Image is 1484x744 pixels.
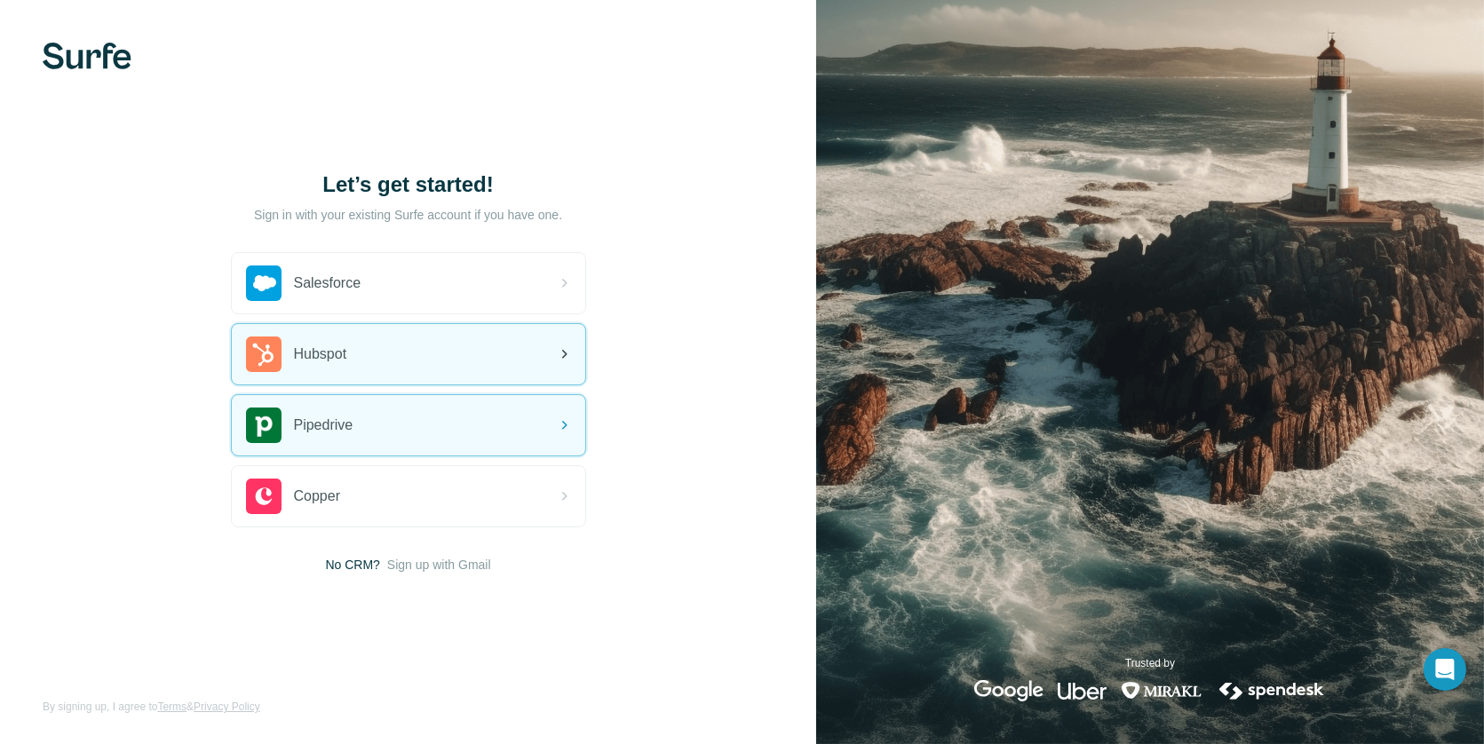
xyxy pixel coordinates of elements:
[246,265,282,301] img: salesforce's logo
[43,43,131,69] img: Surfe's logo
[43,699,260,715] span: By signing up, I agree to &
[246,408,282,443] img: pipedrive's logo
[1121,680,1202,701] img: mirakl's logo
[1058,680,1107,701] img: uber's logo
[246,479,282,514] img: copper's logo
[194,700,260,713] a: Privacy Policy
[1217,680,1327,701] img: spendesk's logo
[294,273,361,294] span: Salesforce
[387,556,491,574] button: Sign up with Gmail
[231,170,586,199] h1: Let’s get started!
[325,556,379,574] span: No CRM?
[1424,648,1466,691] div: Open Intercom Messenger
[246,336,282,372] img: hubspot's logo
[294,415,353,436] span: Pipedrive
[254,206,562,224] p: Sign in with your existing Surfe account if you have one.
[294,486,340,507] span: Copper
[974,680,1044,701] img: google's logo
[1125,655,1175,671] p: Trusted by
[157,700,186,713] a: Terms
[294,344,347,365] span: Hubspot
